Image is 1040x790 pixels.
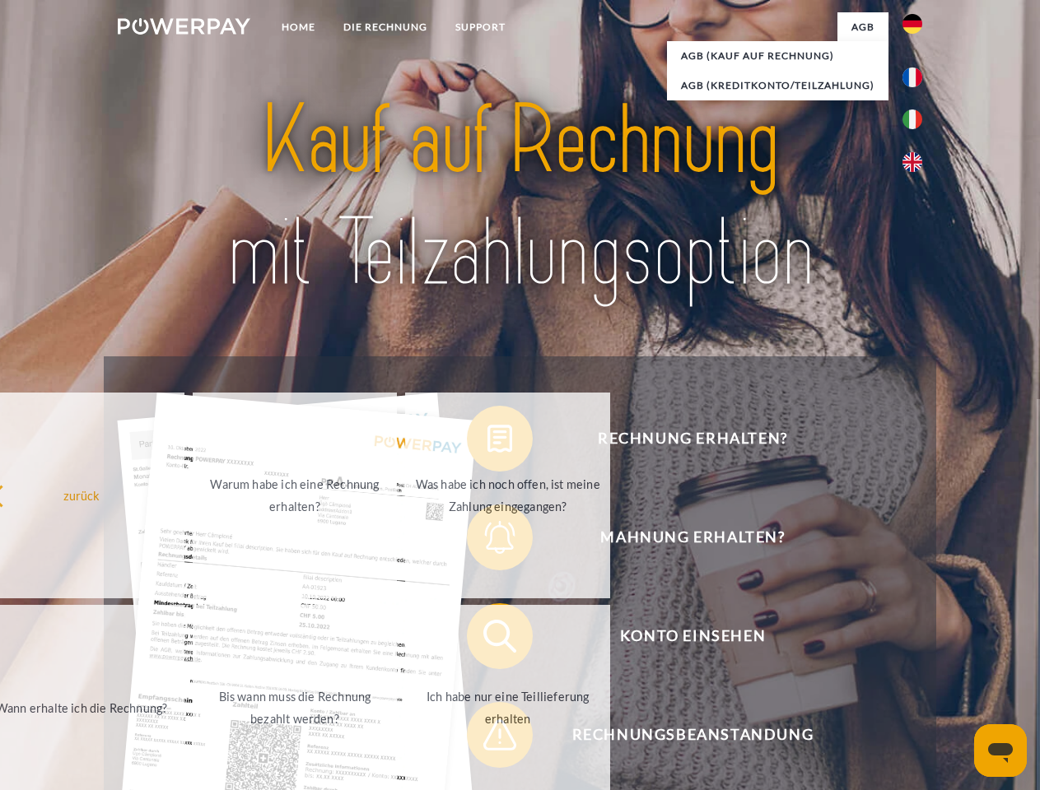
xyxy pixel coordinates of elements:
img: logo-powerpay-white.svg [118,18,250,35]
iframe: Schaltfläche zum Öffnen des Messaging-Fensters [974,724,1027,777]
span: Konto einsehen [491,603,894,669]
img: de [902,14,922,34]
a: SUPPORT [441,12,520,42]
button: Konto einsehen [467,603,895,669]
a: Home [268,12,329,42]
a: AGB (Kauf auf Rechnung) [667,41,888,71]
span: Rechnungsbeanstandung [491,702,894,768]
img: title-powerpay_de.svg [157,79,883,315]
a: agb [837,12,888,42]
div: Bis wann muss die Rechnung bezahlt werden? [203,685,388,730]
a: AGB (Kreditkonto/Teilzahlung) [667,71,888,100]
img: en [902,152,922,172]
a: DIE RECHNUNG [329,12,441,42]
div: Was habe ich noch offen, ist meine Zahlung eingegangen? [415,473,600,518]
span: Mahnung erhalten? [491,504,894,570]
img: it [902,109,922,129]
span: Rechnung erhalten? [491,406,894,472]
div: Ich habe nur eine Teillieferung erhalten [415,685,600,730]
button: Rechnungsbeanstandung [467,702,895,768]
a: Was habe ich noch offen, ist meine Zahlung eingegangen? [405,393,610,598]
button: Rechnung erhalten? [467,406,895,472]
img: fr [902,67,922,87]
div: Warum habe ich eine Rechnung erhalten? [203,473,388,518]
button: Mahnung erhalten? [467,504,895,570]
